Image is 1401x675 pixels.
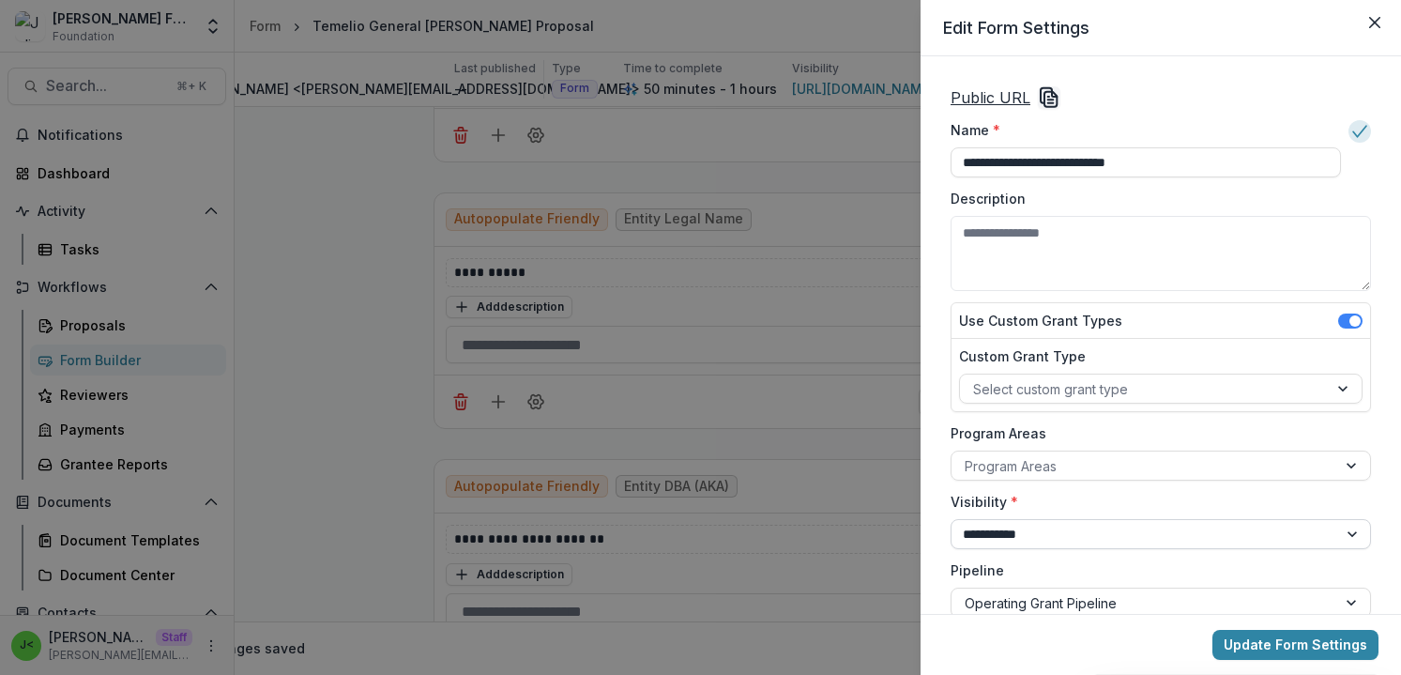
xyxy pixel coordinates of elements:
label: Description [951,189,1360,208]
label: Custom Grant Type [959,346,1351,366]
button: Update Form Settings [1212,630,1378,660]
svg: Copy Link [1038,86,1060,109]
label: Use Custom Grant Types [959,311,1122,330]
button: Close [1360,8,1390,38]
label: Name [951,120,1330,140]
a: Public URL [951,86,1030,109]
label: Visibility [951,492,1360,512]
label: Pipeline [951,560,1360,580]
u: Public URL [951,88,1030,107]
label: Program Areas [951,423,1360,443]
